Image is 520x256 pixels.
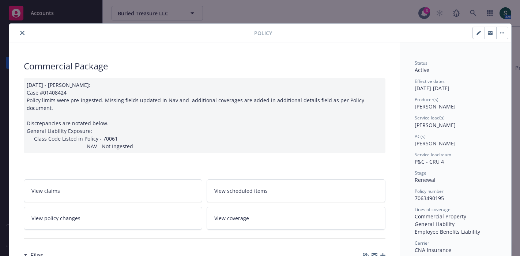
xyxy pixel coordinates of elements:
span: AC(s) [415,133,426,140]
span: View scheduled items [214,187,268,195]
span: P&C - CRU 4 [415,158,444,165]
button: close [18,28,27,37]
span: [PERSON_NAME] [415,140,456,147]
span: 7063490195 [415,195,444,202]
span: Service lead team [415,152,451,158]
span: [PERSON_NAME] [415,103,456,110]
span: [PERSON_NAME] [415,122,456,129]
span: Stage [415,170,426,176]
span: Policy number [415,188,444,194]
a: View policy changes [24,207,203,230]
span: Effective dates [415,78,445,84]
a: View scheduled items [207,179,385,202]
div: [DATE] - [PERSON_NAME]: Case #01408424 Policy limits were pre-ingested. Missing fields updated in... [24,78,385,153]
span: Active [415,66,429,73]
span: CNA Insurance [415,247,451,253]
div: Commercial Property [415,213,497,220]
span: Producer(s) [415,96,438,103]
span: Lines of coverage [415,206,451,213]
a: View coverage [207,207,385,230]
span: Policy [254,29,272,37]
div: General Liability [415,220,497,228]
span: View claims [31,187,60,195]
div: Employee Benefits Liability [415,228,497,236]
div: [DATE] - [DATE] [415,78,497,92]
span: Renewal [415,176,436,183]
span: View policy changes [31,214,80,222]
a: View claims [24,179,203,202]
span: Carrier [415,240,429,246]
span: Service lead(s) [415,115,445,121]
span: Status [415,60,427,66]
div: Commercial Package [24,60,385,72]
span: View coverage [214,214,249,222]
